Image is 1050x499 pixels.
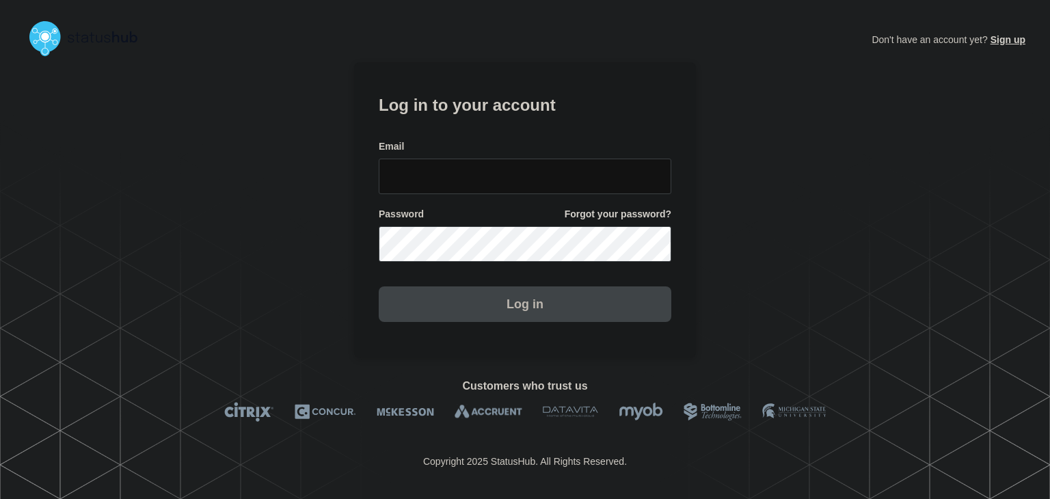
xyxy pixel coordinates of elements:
[455,402,522,422] img: Accruent logo
[423,456,627,467] p: Copyright 2025 StatusHub. All Rights Reserved.
[379,208,424,221] span: Password
[872,23,1025,56] p: Don't have an account yet?
[379,140,404,153] span: Email
[295,402,356,422] img: Concur logo
[762,402,826,422] img: MSU logo
[25,16,154,60] img: StatusHub logo
[379,91,671,116] h1: Log in to your account
[619,402,663,422] img: myob logo
[684,402,742,422] img: Bottomline logo
[25,380,1025,392] h2: Customers who trust us
[377,402,434,422] img: McKesson logo
[379,286,671,322] button: Log in
[379,226,671,262] input: password input
[224,402,274,422] img: Citrix logo
[565,208,671,221] a: Forgot your password?
[988,34,1025,45] a: Sign up
[379,159,671,194] input: email input
[543,402,598,422] img: DataVita logo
